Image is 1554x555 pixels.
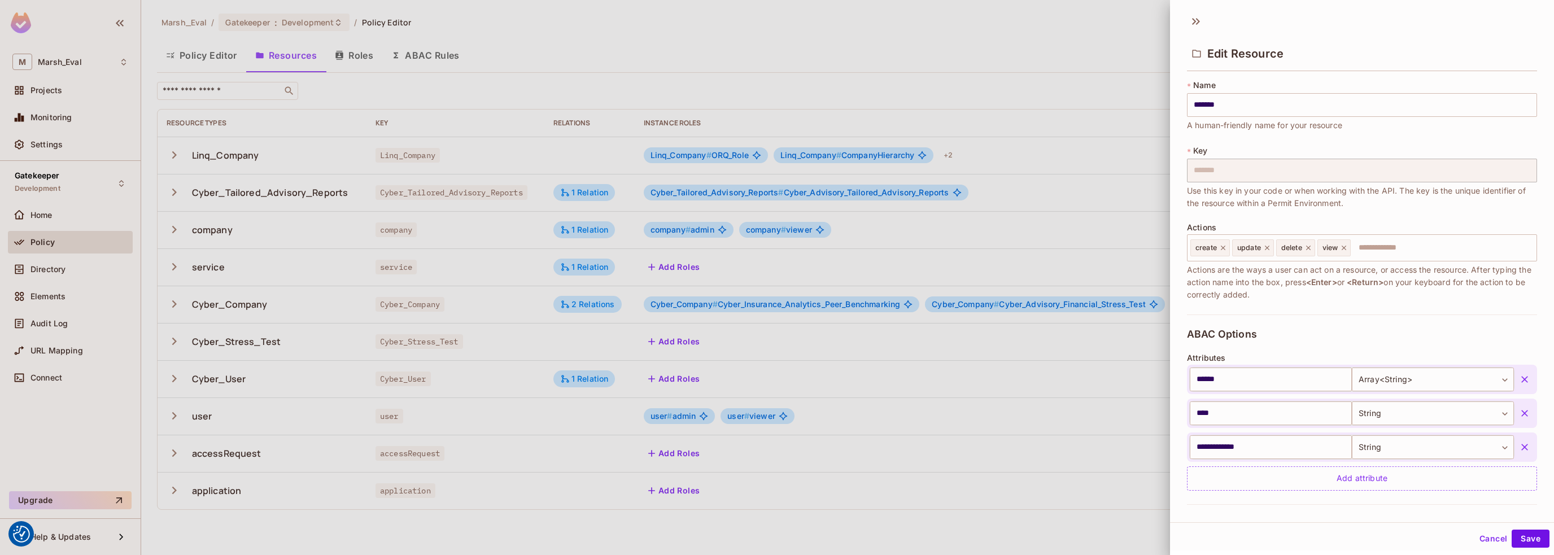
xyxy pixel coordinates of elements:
span: create [1195,243,1217,252]
span: Use this key in your code or when working with the API. The key is the unique identifier of the r... [1187,185,1537,209]
div: Array<String> [1352,368,1514,391]
span: <Enter> [1306,277,1337,287]
span: delete [1281,243,1302,252]
span: A human-friendly name for your resource [1187,119,1342,132]
span: ABAC Options [1187,329,1257,340]
span: view [1322,243,1338,252]
div: String [1352,435,1514,459]
div: String [1352,401,1514,425]
span: update [1237,243,1261,252]
span: Attributes [1187,353,1226,362]
span: <Return> [1347,277,1383,287]
button: Consent Preferences [13,526,30,543]
div: delete [1276,239,1315,256]
button: Save [1512,530,1549,548]
span: Name [1193,81,1216,90]
span: Edit Resource [1207,47,1284,60]
div: view [1317,239,1351,256]
span: Actions are the ways a user can act on a resource, or access the resource. After typing the actio... [1187,264,1537,301]
button: Cancel [1475,530,1512,548]
img: Revisit consent button [13,526,30,543]
span: Actions [1187,223,1216,232]
div: create [1190,239,1230,256]
div: Add attribute [1187,466,1537,491]
span: Key [1193,146,1207,155]
div: update [1232,239,1274,256]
